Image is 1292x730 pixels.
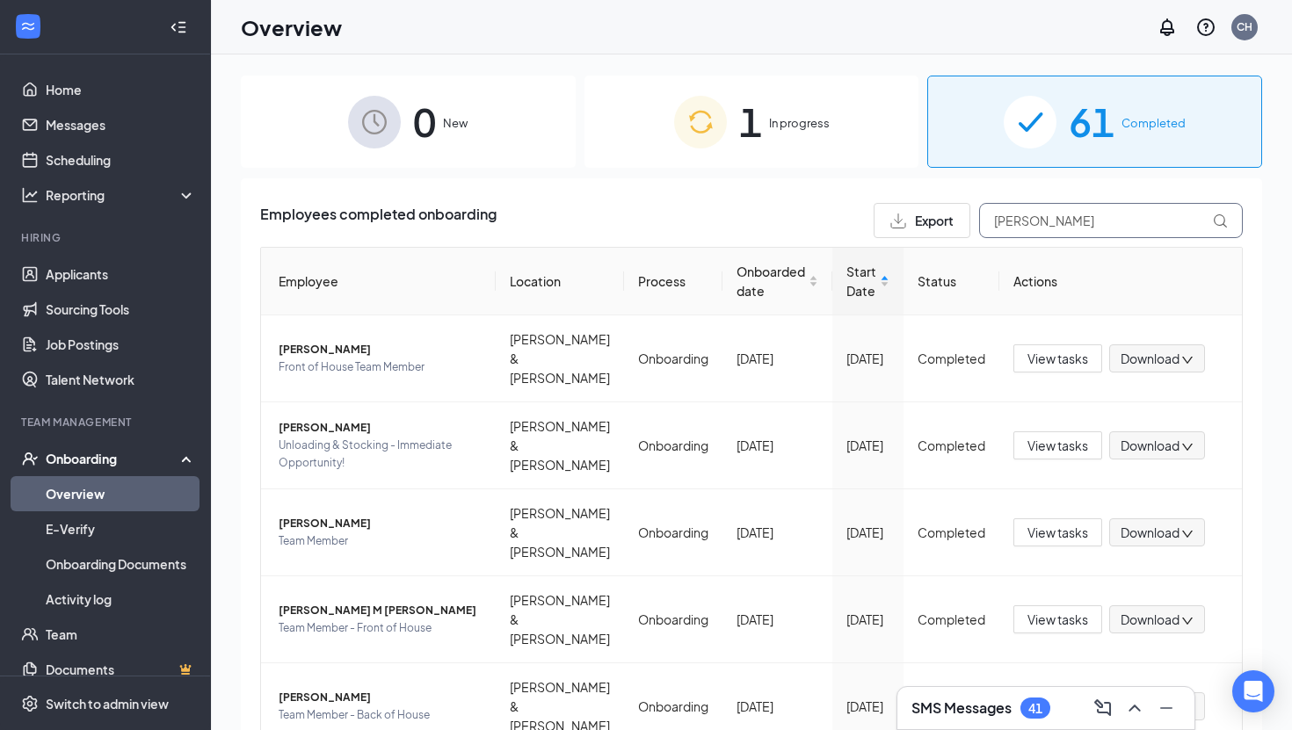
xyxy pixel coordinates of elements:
[918,349,985,368] div: Completed
[904,248,999,315] th: Status
[46,476,196,511] a: Overview
[737,262,805,300] span: Onboarded date
[170,18,187,36] svg: Collapse
[1181,528,1194,540] span: down
[846,610,889,629] div: [DATE]
[624,248,722,315] th: Process
[1121,611,1179,629] span: Download
[279,602,482,619] span: [PERSON_NAME] M [PERSON_NAME]
[1181,354,1194,366] span: down
[279,532,482,550] span: Team Member
[1195,17,1216,38] svg: QuestionInfo
[1156,697,1177,719] svg: Minimize
[911,698,1012,718] h3: SMS Messages
[737,523,818,542] div: [DATE]
[918,610,985,629] div: Completed
[1069,91,1114,152] span: 61
[496,402,624,489] td: [PERSON_NAME] & [PERSON_NAME]
[46,107,196,142] a: Messages
[1181,441,1194,453] span: down
[260,203,497,238] span: Employees completed onboarding
[624,402,722,489] td: Onboarding
[496,315,624,402] td: [PERSON_NAME] & [PERSON_NAME]
[624,489,722,576] td: Onboarding
[874,203,970,238] button: Export
[19,18,37,35] svg: WorkstreamLogo
[279,689,482,706] span: [PERSON_NAME]
[1027,523,1088,542] span: View tasks
[413,91,436,152] span: 0
[737,349,818,368] div: [DATE]
[1121,350,1179,368] span: Download
[46,292,196,327] a: Sourcing Tools
[46,546,196,582] a: Onboarding Documents
[1232,670,1274,712] div: Open Intercom Messenger
[1027,610,1088,629] span: View tasks
[1092,697,1114,719] svg: ComposeMessage
[1013,605,1102,633] button: View tasks
[769,114,830,132] span: In progress
[21,230,192,245] div: Hiring
[261,248,496,315] th: Employee
[279,358,482,376] span: Front of House Team Member
[279,706,482,724] span: Team Member - Back of House
[1089,694,1117,722] button: ComposeMessage
[1121,437,1179,455] span: Download
[1121,524,1179,542] span: Download
[279,437,482,472] span: Unloading & Stocking - Immediate Opportunity!
[846,349,889,368] div: [DATE]
[46,695,169,712] div: Switch to admin view
[624,315,722,402] td: Onboarding
[1121,114,1186,132] span: Completed
[46,652,196,687] a: DocumentsCrown
[21,415,192,430] div: Team Management
[918,436,985,455] div: Completed
[1124,697,1145,719] svg: ChevronUp
[1013,431,1102,459] button: View tasks
[46,327,196,362] a: Job Postings
[21,450,39,467] svg: UserCheck
[46,72,196,107] a: Home
[624,576,722,663] td: Onboarding
[915,214,954,227] span: Export
[46,186,197,204] div: Reporting
[846,697,889,716] div: [DATE]
[279,619,482,637] span: Team Member - Front of House
[496,489,624,576] td: [PERSON_NAME] & [PERSON_NAME]
[722,248,832,315] th: Onboarded date
[1027,349,1088,368] span: View tasks
[46,362,196,397] a: Talent Network
[739,91,762,152] span: 1
[241,12,342,42] h1: Overview
[46,257,196,292] a: Applicants
[737,610,818,629] div: [DATE]
[979,203,1243,238] input: Search by Name, Job Posting, or Process
[1157,17,1178,38] svg: Notifications
[737,697,818,716] div: [DATE]
[21,695,39,712] svg: Settings
[21,186,39,204] svg: Analysis
[279,515,482,532] span: [PERSON_NAME]
[846,523,889,542] div: [DATE]
[918,523,985,542] div: Completed
[46,617,196,652] a: Team
[846,436,889,455] div: [DATE]
[1181,615,1194,627] span: down
[1237,19,1252,34] div: CH
[737,436,818,455] div: [DATE]
[1121,694,1149,722] button: ChevronUp
[1152,694,1180,722] button: Minimize
[1013,518,1102,546] button: View tasks
[1027,436,1088,455] span: View tasks
[46,511,196,546] a: E-Verify
[1028,701,1042,716] div: 41
[46,142,196,177] a: Scheduling
[46,582,196,617] a: Activity log
[846,262,876,300] span: Start Date
[1013,344,1102,372] button: View tasks
[999,248,1242,315] th: Actions
[279,419,482,437] span: [PERSON_NAME]
[443,114,468,132] span: New
[279,341,482,358] span: [PERSON_NAME]
[46,450,181,467] div: Onboarding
